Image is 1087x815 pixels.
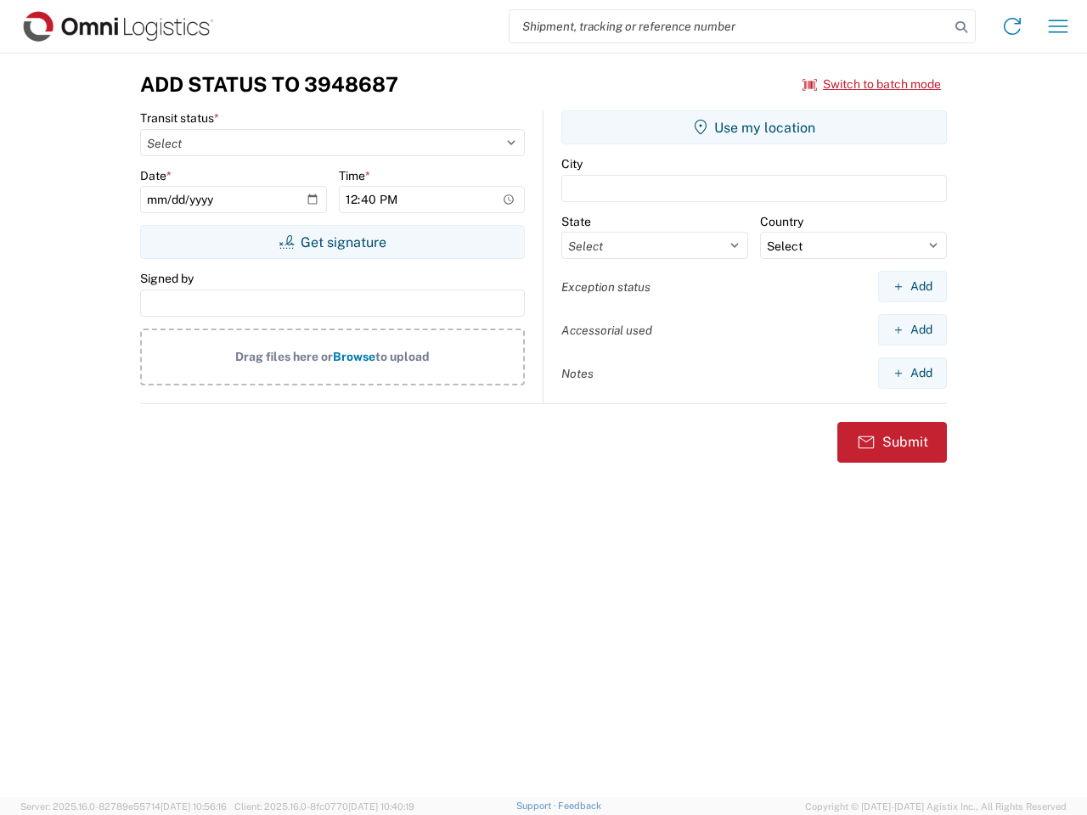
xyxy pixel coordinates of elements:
[760,214,803,229] label: Country
[140,72,398,97] h3: Add Status to 3948687
[348,801,414,812] span: [DATE] 10:40:19
[234,801,414,812] span: Client: 2025.16.0-8fc0770
[140,225,525,259] button: Get signature
[161,801,227,812] span: [DATE] 10:56:16
[375,350,430,363] span: to upload
[561,279,651,295] label: Exception status
[235,350,333,363] span: Drag files here or
[339,168,370,183] label: Time
[878,357,947,389] button: Add
[140,271,194,286] label: Signed by
[561,366,594,381] label: Notes
[878,314,947,346] button: Add
[333,350,375,363] span: Browse
[837,422,947,463] button: Submit
[510,10,949,42] input: Shipment, tracking or reference number
[561,323,652,338] label: Accessorial used
[558,801,601,811] a: Feedback
[561,214,591,229] label: State
[20,801,227,812] span: Server: 2025.16.0-82789e55714
[516,801,559,811] a: Support
[878,271,947,302] button: Add
[561,110,947,144] button: Use my location
[140,168,172,183] label: Date
[803,70,941,98] button: Switch to batch mode
[805,799,1067,814] span: Copyright © [DATE]-[DATE] Agistix Inc., All Rights Reserved
[140,110,219,126] label: Transit status
[561,156,583,171] label: City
